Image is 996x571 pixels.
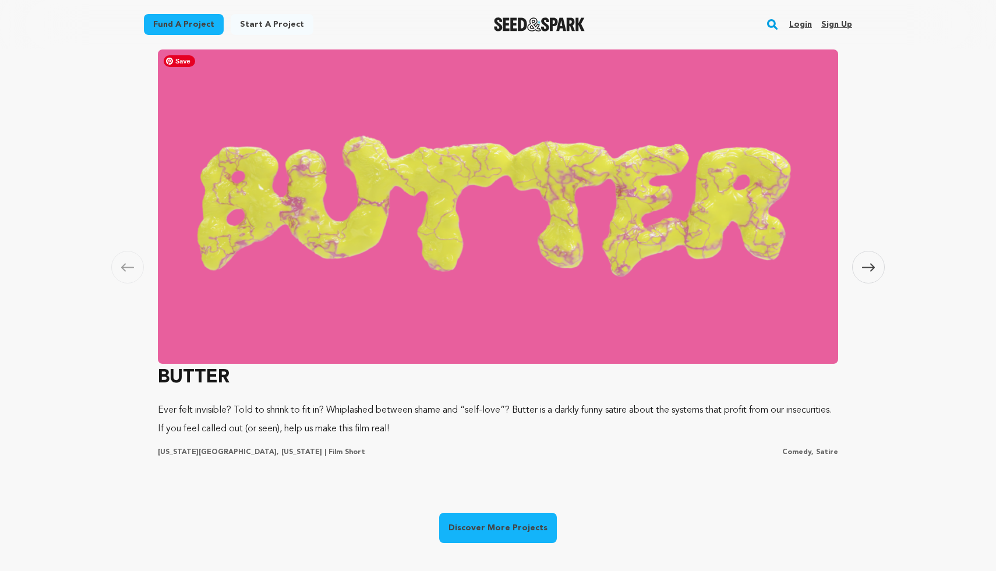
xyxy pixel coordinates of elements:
[789,15,812,34] a: Login
[329,449,365,456] span: Film Short
[782,448,838,457] p: Comedy, Satire
[158,49,838,364] img: BUTTER
[144,14,224,35] a: Fund a project
[494,17,585,31] a: Seed&Spark Homepage
[158,449,326,456] span: [US_STATE][GEOGRAPHIC_DATA], [US_STATE] |
[821,15,852,34] a: Sign up
[158,401,838,438] p: Ever felt invisible? Told to shrink to fit in? Whiplashed between shame and “self-love”? Butter i...
[164,55,195,67] span: Save
[439,513,557,543] a: Discover More Projects
[231,14,313,35] a: Start a project
[158,364,838,392] h3: BUTTER
[158,45,838,457] a: BUTTER Ever felt invisible? Told to shrink to fit in? Whiplashed between shame and “self-love”? B...
[494,17,585,31] img: Seed&Spark Logo Dark Mode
